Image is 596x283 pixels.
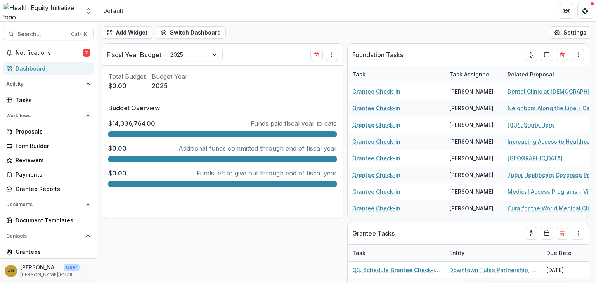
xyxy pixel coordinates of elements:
[352,154,400,162] a: Grantee Check-in
[449,121,494,129] div: [PERSON_NAME]
[508,104,595,112] a: Neighbors Along the Line - Capital Expansion & Renovation - 1200000 - [DATE]
[3,125,94,138] a: Proposals
[445,249,469,257] div: Entity
[3,47,94,59] button: Notifications2
[549,26,591,39] button: Settings
[3,94,94,106] a: Tasks
[108,144,126,153] p: $0.00
[16,142,87,150] div: Form Builder
[348,70,370,78] div: Task
[541,49,553,61] button: Calendar
[352,121,400,129] a: Grantee Check-in
[577,3,593,19] button: Get Help
[449,188,494,196] div: [PERSON_NAME]
[20,271,80,278] p: [PERSON_NAME][EMAIL_ADDRESS][PERSON_NAME][DATE][DOMAIN_NAME]
[16,50,83,56] span: Notifications
[556,49,568,61] button: Delete card
[326,49,338,61] button: Drag
[449,154,494,162] div: [PERSON_NAME]
[449,204,494,212] div: [PERSON_NAME]
[525,227,537,240] button: toggle-assigned-to-me
[3,154,94,167] a: Reviewers
[352,229,395,238] p: Grantee Tasks
[310,49,323,61] button: Delete card
[6,113,83,118] span: Workflows
[16,170,87,179] div: Payments
[3,182,94,195] a: Grantee Reports
[445,70,494,78] div: Task Assignee
[559,3,574,19] button: Partners
[449,104,494,112] div: [PERSON_NAME]
[352,87,400,95] a: Grantee Check-in
[449,171,494,179] div: [PERSON_NAME]
[103,7,123,15] div: Default
[445,66,503,83] div: Task Assignee
[156,26,226,39] button: Switch Dashboard
[20,263,61,271] p: [PERSON_NAME]
[6,233,83,239] span: Contacts
[16,216,87,224] div: Document Templates
[352,204,400,212] a: Grantee Check-in
[108,119,155,128] p: $14,036,764.00
[16,127,87,135] div: Proposals
[3,28,94,40] button: Search...
[3,62,94,75] a: Dashboard
[16,64,87,73] div: Dashboard
[542,249,576,257] div: Due Date
[352,137,400,146] a: Grantee Check-in
[352,188,400,196] a: Grantee Check-in
[69,30,88,38] div: Ctrl + K
[508,188,595,196] a: Medical Access Programs - Virtual Vouchers
[541,227,553,240] button: Calendar
[556,227,568,240] button: Delete card
[525,49,537,61] button: toggle-assigned-to-me
[348,245,445,261] div: Task
[352,104,400,112] a: Grantee Check-in
[17,31,66,38] span: Search...
[3,214,94,227] a: Document Templates
[508,154,563,162] a: [GEOGRAPHIC_DATA]
[107,50,161,59] p: Fiscal Year Budget
[3,230,94,242] button: Open Contacts
[6,82,83,87] span: Activity
[108,81,146,90] p: $0.00
[16,96,87,104] div: Tasks
[64,264,80,271] p: User
[196,168,337,178] p: Funds left to give out through end of fiscal year
[508,171,595,179] a: Tulsa Healthcare Coverage Program (THCP)
[352,266,440,274] a: Q3: Schedule Grantee Check-in with [PERSON_NAME]
[178,144,337,153] p: Additional funds committed through end of fiscal year
[83,3,94,19] button: Open entity switcher
[508,87,595,95] a: Dental Clinic at [DEMOGRAPHIC_DATA] Charities
[83,266,92,276] button: More
[503,70,559,78] div: Related Proposal
[508,204,595,212] a: Cura for the World Medical Clinic Nurse and Provider
[152,72,188,81] p: Budget Year
[16,156,87,164] div: Reviewers
[108,72,146,81] p: Total Budget
[102,26,152,39] button: Add Widget
[3,198,94,211] button: Open Documents
[108,168,126,178] p: $0.00
[16,248,87,256] div: Grantees
[449,137,494,146] div: [PERSON_NAME]
[108,103,337,113] p: Budget Overview
[348,66,445,83] div: Task
[445,245,542,261] div: Entity
[3,245,94,258] a: Grantees
[100,5,126,16] nav: breadcrumb
[3,78,94,90] button: Open Activity
[3,168,94,181] a: Payments
[508,137,595,146] a: Increasing Access to Healthcare for the Uninsured
[352,50,403,59] p: Foundation Tasks
[251,119,337,128] p: Funds paid fiscal year to date
[3,109,94,122] button: Open Workflows
[3,139,94,152] a: Form Builder
[449,266,537,274] a: Downtown Tulsa Partnership, Inc.
[3,3,80,19] img: Health Equity Initiative logo
[572,49,584,61] button: Drag
[348,249,370,257] div: Task
[83,49,90,57] span: 2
